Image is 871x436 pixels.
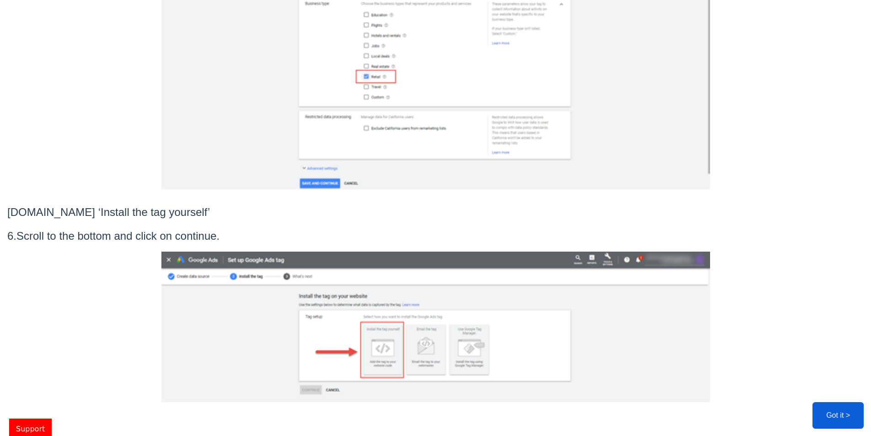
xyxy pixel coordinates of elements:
[161,252,710,402] img: step5.80ec7fe9.png
[7,228,864,244] p: 6.Scroll to the bottom and click on continue.
[812,402,864,429] button: Got it >
[7,204,864,221] p: [DOMAIN_NAME] ‘Install the tag yourself’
